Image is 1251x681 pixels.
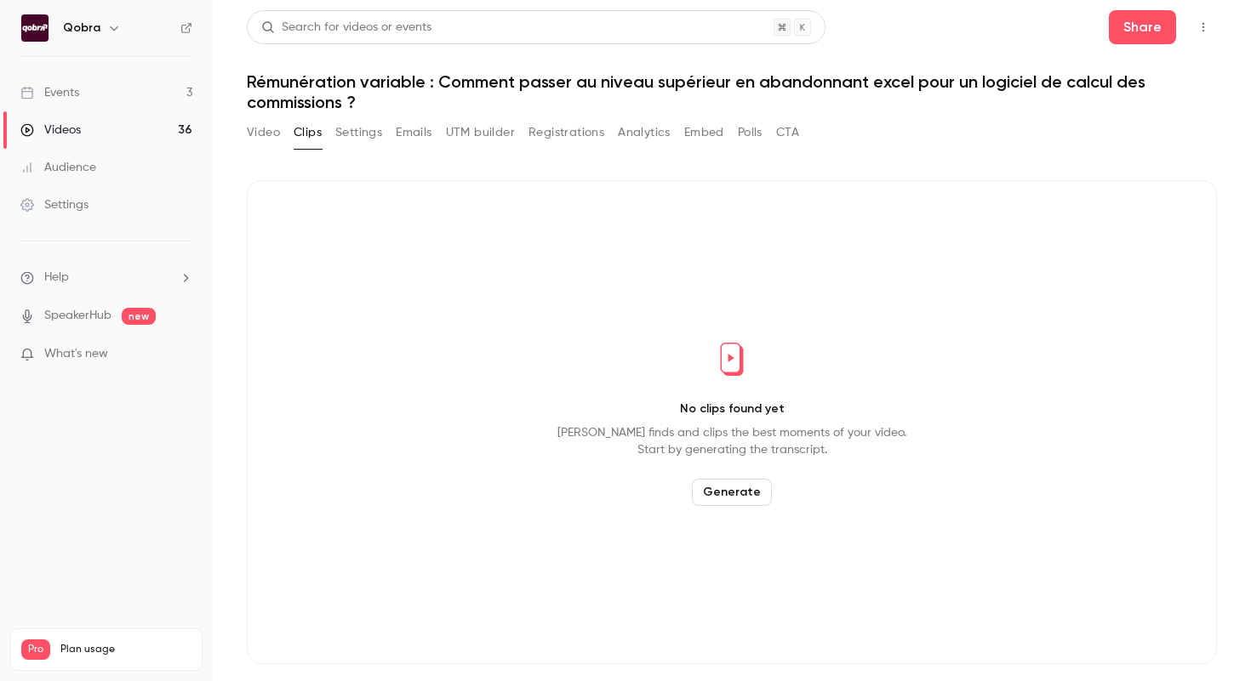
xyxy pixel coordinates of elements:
button: Polls [738,119,763,146]
button: CTA [776,119,799,146]
div: Videos [20,122,81,139]
button: Top Bar Actions [1190,14,1217,41]
span: new [122,308,156,325]
button: Registrations [528,119,604,146]
span: What's new [44,345,108,363]
button: Clips [294,119,322,146]
button: Video [247,119,280,146]
span: Help [44,269,69,287]
p: No clips found yet [680,400,785,417]
h6: Qobra [63,20,100,37]
div: Audience [20,159,96,176]
h1: Rémunération variable : Comment passer au niveau supérieur en abandonnant excel pour un logiciel ... [247,71,1217,112]
span: Plan usage [60,643,191,656]
div: Search for videos or events [261,19,431,37]
button: Share [1109,10,1176,44]
button: Generate [692,479,772,506]
a: SpeakerHub [44,307,111,325]
img: Qobra [21,14,49,42]
button: UTM builder [446,119,515,146]
div: Events [20,84,79,101]
p: [PERSON_NAME] finds and clips the best moments of your video. Start by generating the transcript. [557,424,906,458]
button: Embed [684,119,724,146]
div: Settings [20,196,89,213]
button: Analytics [618,119,671,146]
button: Settings [335,119,382,146]
button: Emails [396,119,431,146]
span: Pro [21,639,50,660]
li: help-dropdown-opener [20,269,192,287]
